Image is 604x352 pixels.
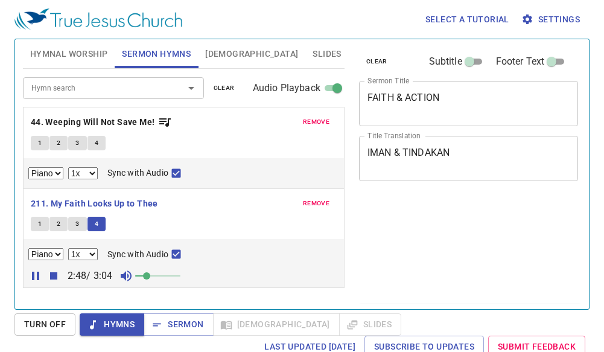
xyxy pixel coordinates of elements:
button: 1 [31,217,49,231]
button: 2 [49,217,68,231]
button: Turn Off [14,313,75,336]
select: Select Track [28,167,63,179]
span: Sync with Audio [107,248,168,261]
span: Sync with Audio [107,167,168,179]
button: remove [296,115,337,129]
span: Settings [524,12,580,27]
span: Select a tutorial [425,12,509,27]
span: Turn Off [24,317,66,332]
span: 4 [95,138,98,149]
button: 2 [49,136,68,150]
button: 211. My Faith Looks Up to Thee [31,196,160,211]
textarea: FAITH & ACTION [367,92,570,115]
button: 3 [68,217,86,231]
iframe: from-child [354,194,536,299]
button: clear [206,81,242,95]
span: Sermon [153,317,203,332]
span: Slides [313,46,341,62]
button: Open [183,80,200,97]
span: 1 [38,219,42,229]
select: Playback Rate [68,248,98,260]
b: 211. My Faith Looks Up to Thee [31,196,158,211]
button: 1 [31,136,49,150]
span: 2 [57,138,60,149]
span: Audio Playback [253,81,320,95]
button: 4 [87,136,106,150]
button: 3 [68,136,86,150]
span: remove [303,198,329,209]
span: 4 [95,219,98,229]
button: clear [359,54,395,69]
span: Subtitle [429,54,462,69]
select: Select Track [28,248,63,260]
span: remove [303,117,329,127]
span: 1 [38,138,42,149]
img: True Jesus Church [14,8,182,30]
p: 2:48 / 3:04 [63,269,118,283]
button: Sermon [144,313,213,336]
textarea: IMAN & TINDAKAN [367,147,570,170]
button: Settings [519,8,585,31]
span: clear [366,56,387,67]
span: 2 [57,219,60,229]
button: Select a tutorial [421,8,514,31]
button: 44. Weeping Will Not Save Me! [31,115,172,130]
span: [DEMOGRAPHIC_DATA] [205,46,298,62]
b: 44. Weeping Will Not Save Me! [31,115,155,130]
span: 3 [75,219,79,229]
span: clear [214,83,235,94]
button: 4 [87,217,106,231]
select: Playback Rate [68,167,98,179]
span: Sermon Hymns [122,46,191,62]
span: Hymns [89,317,135,332]
button: remove [296,196,337,211]
span: 3 [75,138,79,149]
button: Hymns [80,313,144,336]
span: Footer Text [496,54,545,69]
span: Hymnal Worship [30,46,108,62]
